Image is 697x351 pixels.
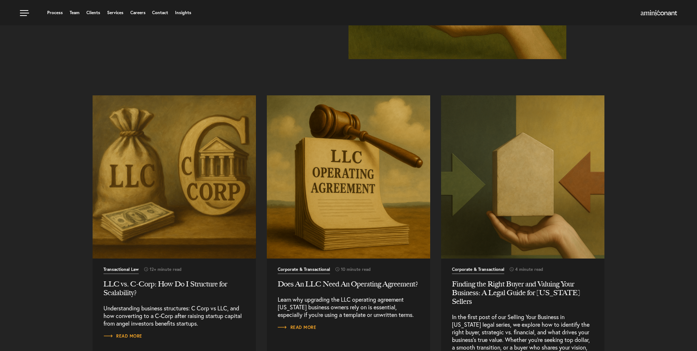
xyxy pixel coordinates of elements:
a: Careers [130,11,146,15]
a: Read More [278,266,419,318]
a: Read More [278,324,317,331]
a: Insights [175,11,191,15]
img: LLC vs. C-Corp: How Do I Structure for Scalability? [89,91,260,263]
p: Learn why upgrading the LLC operating agreement [US_STATE] business owners rely on is essential, ... [278,296,419,318]
img: icon-time-light.svg [144,267,148,271]
span: Corporate & Transactional [278,267,330,274]
img: icon-time-light.svg [510,267,514,271]
a: Services [107,11,123,15]
p: Understanding business structures: C Corp vs LLC, and how converting to a C-Corp after raising st... [103,304,245,327]
span: Read More [103,334,142,338]
a: Read More [441,95,604,259]
span: Transactional Law [103,267,139,274]
h2: Does An LLC Need An Operating Agreement? [278,280,419,288]
h2: LLC vs. C-Corp: How Do I Structure for Scalability? [103,280,245,297]
span: Corporate & Transactional [452,267,504,274]
a: Team [70,11,80,15]
a: Home [641,11,677,16]
a: Clients [86,11,100,15]
span: 10 minute read [330,267,371,272]
a: Read More [93,95,256,259]
img: Finding the Right Buyer and Valuing Your Business: A Legal Guide for Texas Sellers [441,95,604,259]
a: Read More [103,266,245,327]
img: icon-time-light.svg [335,267,339,271]
a: Read More [267,95,430,259]
span: 4 minute read [504,267,543,272]
img: Does An LLC Need An Operating Agreement? [267,95,430,259]
span: Read More [278,325,317,330]
a: Process [47,11,63,15]
a: Read More [103,333,142,340]
a: Contact [152,11,168,15]
span: 12+ minute read [139,267,182,272]
h2: Finding the Right Buyer and Valuing Your Business: A Legal Guide for [US_STATE] Sellers [452,280,594,306]
img: Amini & Conant [641,10,677,16]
